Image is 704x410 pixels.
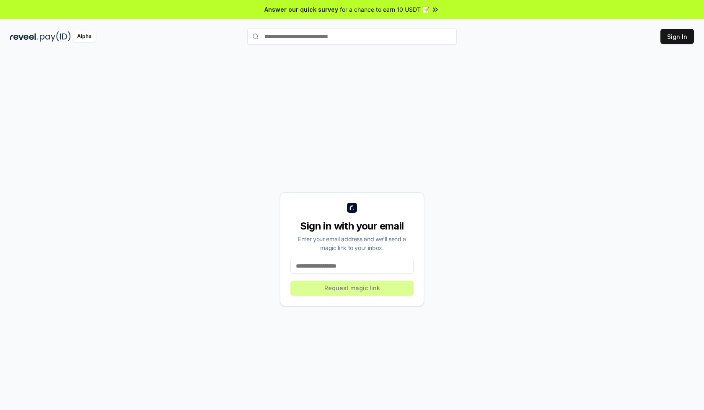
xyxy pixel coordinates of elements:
[72,31,96,42] div: Alpha
[10,31,38,42] img: reveel_dark
[290,219,414,233] div: Sign in with your email
[40,31,71,42] img: pay_id
[347,203,357,213] img: logo_small
[340,5,430,14] span: for a chance to earn 10 USDT 📝
[290,235,414,252] div: Enter your email address and we’ll send a magic link to your inbox.
[264,5,338,14] span: Answer our quick survey
[660,29,694,44] button: Sign In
